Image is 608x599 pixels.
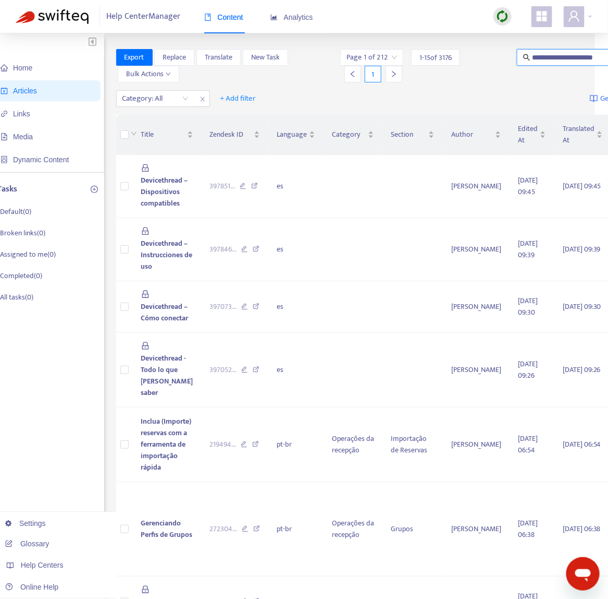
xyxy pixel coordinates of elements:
span: Edited At [518,123,538,146]
span: lock [141,585,150,594]
span: Translated At [563,123,594,146]
span: + Add filter [220,92,256,105]
span: area-chart [270,14,278,21]
th: Author [443,115,510,155]
td: [PERSON_NAME] [443,333,510,408]
img: Swifteq [16,9,89,24]
span: [DATE] 09:30 [518,295,538,318]
th: Zendesk ID [202,115,269,155]
span: Inclua (Importe) reservas com a ferramenta de importação rápida [141,415,192,473]
span: [DATE] 09:30 [563,301,601,313]
span: down [166,71,171,77]
span: Content [204,13,243,21]
th: Edited At [510,115,554,155]
span: lock [141,164,150,172]
a: Settings [5,519,46,528]
span: Help Center Manager [107,7,181,27]
a: Online Help [5,583,58,591]
td: [PERSON_NAME] [443,408,510,482]
span: [DATE] 09:39 [518,237,538,261]
span: Replace [163,52,186,63]
span: Devicethread – Instrucciones de uso [141,237,193,272]
span: lock [141,290,150,298]
span: right [390,70,398,78]
span: [DATE] 09:45 [518,174,538,198]
span: down [131,130,137,137]
span: appstore [536,10,548,22]
span: [DATE] 09:39 [563,243,601,255]
span: Devicethread – Dispositivos compatibles [141,174,188,209]
img: image-link [590,94,598,103]
span: plus-circle [91,186,98,193]
span: Bulk Actions [126,68,171,80]
span: 272304 ... [210,523,238,535]
div: 1 [365,66,381,82]
span: left [349,70,356,78]
iframe: Button to launch messaging window [566,557,600,591]
span: Devicethread – Cómo conectar [141,301,189,324]
span: [DATE] 06:38 [518,517,538,541]
span: book [204,14,212,21]
td: Operações da recepção [324,482,382,577]
td: es [268,218,324,281]
td: [PERSON_NAME] [443,482,510,577]
td: es [268,281,324,333]
td: es [268,333,324,408]
span: 219494 ... [210,439,237,450]
span: user [568,10,580,22]
td: Grupos [382,482,443,577]
span: Articles [13,87,37,95]
button: New Task [243,49,288,66]
span: [DATE] 06:54 [518,433,538,456]
span: lock [141,227,150,235]
span: Dynamic Content [13,155,69,164]
th: Section [382,115,443,155]
span: Media [13,133,33,141]
span: Title [141,129,185,140]
span: file-image [1,133,8,140]
span: Category [332,129,366,140]
td: Importação de Reservas [382,408,443,482]
span: Section [391,129,426,140]
td: [PERSON_NAME] [443,155,510,218]
span: [DATE] 06:54 [563,438,601,450]
span: Zendesk ID [210,129,252,140]
span: New Task [251,52,280,63]
span: Gerenciando Perfis de Grupos [141,517,193,541]
span: close [196,93,209,105]
td: pt-br [268,408,324,482]
span: Translate [205,52,232,63]
a: Glossary [5,540,49,548]
span: Devicethread - Todo lo que [PERSON_NAME] saber [141,352,193,399]
span: Author [451,129,493,140]
span: container [1,156,8,163]
span: Export [125,52,144,63]
span: Help Centers [21,561,64,569]
span: link [1,110,8,117]
span: 397851 ... [210,181,235,192]
span: Analytics [270,13,313,21]
td: pt-br [268,482,324,577]
button: Export [116,49,153,66]
button: Bulk Actionsdown [118,66,179,82]
span: search [523,54,530,61]
th: Category [324,115,382,155]
span: 397052 ... [210,364,237,376]
span: [DATE] 06:38 [563,523,601,535]
span: lock [141,342,150,350]
span: home [1,64,8,71]
span: [DATE] 09:26 [518,358,538,381]
span: 397846 ... [210,244,237,255]
span: Language [277,129,307,140]
span: Links [13,110,30,118]
span: 1 - 15 of 3176 [419,52,452,63]
img: sync.dc5367851b00ba804db3.png [496,10,509,23]
button: Replace [154,49,194,66]
td: [PERSON_NAME] [443,218,510,281]
th: Language [268,115,324,155]
span: [DATE] 09:26 [563,364,601,376]
td: [PERSON_NAME] [443,281,510,333]
span: account-book [1,87,8,94]
td: Operações da recepção [324,408,382,482]
span: [DATE] 09:45 [563,180,601,192]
